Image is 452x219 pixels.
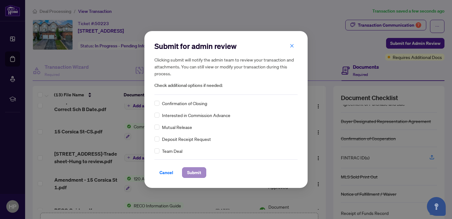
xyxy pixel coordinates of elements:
[159,168,173,178] span: Cancel
[427,197,446,216] button: Open asap
[162,147,182,154] span: Team Deal
[162,100,207,107] span: Confirmation of Closing
[154,41,298,51] h2: Submit for admin review
[154,82,298,89] span: Check additional options if needed:
[162,136,211,142] span: Deposit Receipt Request
[162,124,192,131] span: Mutual Release
[162,112,230,119] span: Interested in Commission Advance
[154,56,298,77] h5: Clicking submit will notify the admin team to review your transaction and attachments. You can st...
[187,168,201,178] span: Submit
[290,44,294,48] span: close
[154,167,178,178] button: Cancel
[182,167,206,178] button: Submit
